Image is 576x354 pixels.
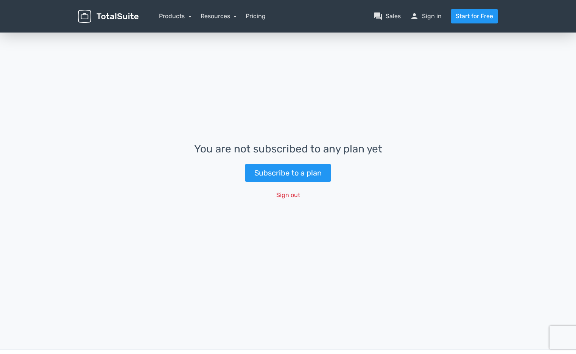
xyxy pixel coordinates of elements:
[374,12,401,21] a: question_answerSales
[271,188,305,202] button: Sign out
[78,10,139,23] img: TotalSuite for WordPress
[194,143,382,155] h3: You are not subscribed to any plan yet
[410,12,419,21] span: person
[451,9,498,23] a: Start for Free
[245,164,331,182] a: Subscribe to a plan
[159,12,191,20] a: Products
[246,12,266,21] a: Pricing
[374,12,383,21] span: question_answer
[410,12,442,21] a: personSign in
[201,12,237,20] a: Resources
